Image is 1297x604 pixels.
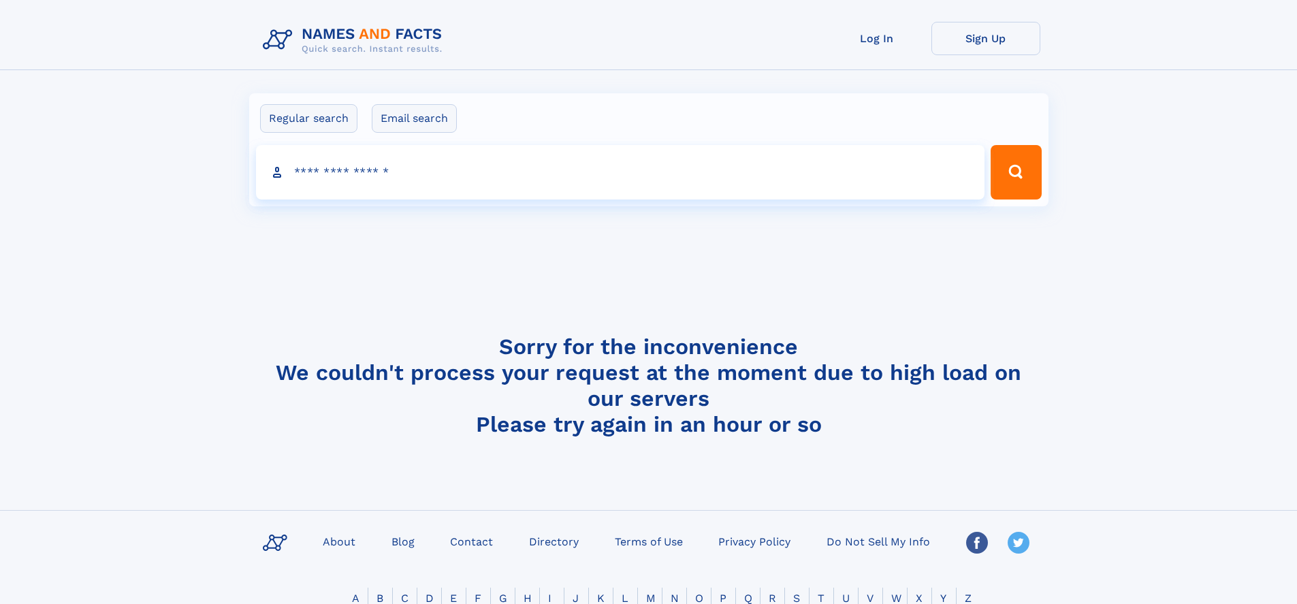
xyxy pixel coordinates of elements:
input: search input [256,145,985,200]
img: Facebook [966,532,988,554]
label: Regular search [260,104,357,133]
a: About [317,531,361,551]
button: Search Button [991,145,1041,200]
h4: Sorry for the inconvenience We couldn't process your request at the moment due to high load on ou... [257,334,1040,437]
a: Contact [445,531,498,551]
a: Privacy Policy [713,531,796,551]
label: Email search [372,104,457,133]
a: Do Not Sell My Info [821,531,935,551]
a: Sign Up [931,22,1040,55]
a: Terms of Use [609,531,688,551]
a: Blog [386,531,420,551]
img: Twitter [1008,532,1029,554]
a: Directory [524,531,584,551]
img: Logo Names and Facts [257,22,453,59]
a: Log In [822,22,931,55]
